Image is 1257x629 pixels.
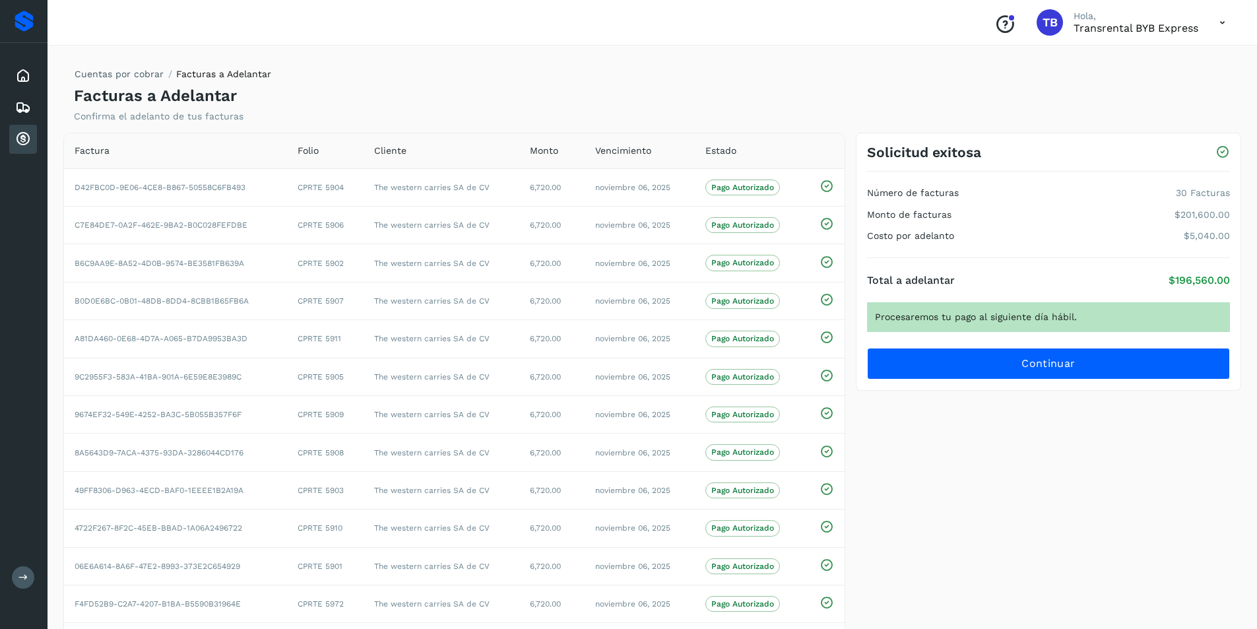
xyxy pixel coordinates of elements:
[1176,187,1230,199] p: 30 Facturas
[287,510,364,547] td: CPRTE 5910
[711,220,774,230] p: Pago Autorizado
[595,486,670,495] span: noviembre 06, 2025
[64,358,287,395] td: 9C2955F3-583A-41BA-901A-6E59E8E3989C
[64,547,287,585] td: 06E6A614-8A6F-47E2-8993-373E2C654929
[595,523,670,533] span: noviembre 06, 2025
[74,111,243,122] p: Confirma el adelanto de tus facturas
[287,168,364,206] td: CPRTE 5904
[364,244,519,282] td: The western carries SA de CV
[75,69,164,79] a: Cuentas por cobrar
[530,296,561,306] span: 6,720.00
[364,585,519,623] td: The western carries SA de CV
[867,187,959,199] h4: Número de facturas
[530,599,561,609] span: 6,720.00
[64,434,287,471] td: 8A5643D9-7ACA-4375-93DA-3286044CD176
[711,296,774,306] p: Pago Autorizado
[595,296,670,306] span: noviembre 06, 2025
[298,144,319,158] span: Folio
[1021,356,1075,371] span: Continuar
[9,61,37,90] div: Inicio
[595,259,670,268] span: noviembre 06, 2025
[287,358,364,395] td: CPRTE 5905
[64,585,287,623] td: F4FD52B9-C2A7-4207-B1BA-B5590B31964E
[867,274,955,286] h4: Total a adelantar
[64,282,287,319] td: B0D0E6BC-0B01-48DB-8DD4-8CBB1B65FB6A
[530,144,558,158] span: Monto
[364,547,519,585] td: The western carries SA de CV
[1074,22,1198,34] p: Transrental BYB Express
[867,230,954,242] h4: Costo por adelanto
[287,396,364,434] td: CPRTE 5909
[364,358,519,395] td: The western carries SA de CV
[75,144,110,158] span: Factura
[530,562,561,571] span: 6,720.00
[374,144,406,158] span: Cliente
[530,486,561,495] span: 6,720.00
[287,585,364,623] td: CPRTE 5972
[867,209,951,220] h4: Monto de facturas
[530,334,561,343] span: 6,720.00
[364,510,519,547] td: The western carries SA de CV
[711,372,774,381] p: Pago Autorizado
[530,372,561,381] span: 6,720.00
[530,183,561,192] span: 6,720.00
[711,523,774,533] p: Pago Autorizado
[364,207,519,244] td: The western carries SA de CV
[1175,209,1230,220] p: $201,600.00
[364,168,519,206] td: The western carries SA de CV
[64,207,287,244] td: C7E84DE7-0A2F-462E-9BA2-B0C028FEFDBE
[711,486,774,495] p: Pago Autorizado
[711,258,774,267] p: Pago Autorizado
[595,334,670,343] span: noviembre 06, 2025
[64,510,287,547] td: 4722F267-8F2C-45EB-BBAD-1A06A2496722
[530,448,561,457] span: 6,720.00
[1074,11,1198,22] p: Hola,
[287,547,364,585] td: CPRTE 5901
[595,372,670,381] span: noviembre 06, 2025
[867,348,1230,380] button: Continuar
[287,320,364,358] td: CPRTE 5911
[287,207,364,244] td: CPRTE 5906
[595,410,670,419] span: noviembre 06, 2025
[711,599,774,609] p: Pago Autorizado
[64,244,287,282] td: B6C9AA9E-8A52-4D0B-9574-BE3581FB639A
[711,562,774,571] p: Pago Autorizado
[364,320,519,358] td: The western carries SA de CV
[64,471,287,509] td: 49FF8306-D963-4ECD-BAF0-1EEEE1B2A19A
[530,220,561,230] span: 6,720.00
[364,434,519,471] td: The western carries SA de CV
[287,282,364,319] td: CPRTE 5907
[595,599,670,609] span: noviembre 06, 2025
[867,144,981,160] h3: Solicitud exitosa
[530,410,561,419] span: 6,720.00
[711,410,774,419] p: Pago Autorizado
[595,562,670,571] span: noviembre 06, 2025
[287,471,364,509] td: CPRTE 5903
[595,144,651,158] span: Vencimiento
[1184,230,1230,242] p: $5,040.00
[64,168,287,206] td: D42FBC0D-9E06-4CE8-B867-50558C6FB493
[176,69,271,79] span: Facturas a Adelantar
[595,220,670,230] span: noviembre 06, 2025
[711,334,774,343] p: Pago Autorizado
[64,320,287,358] td: A81DA460-0E68-4D7A-A065-B7DA9953BA3D
[711,447,774,457] p: Pago Autorizado
[530,523,561,533] span: 6,720.00
[287,244,364,282] td: CPRTE 5902
[74,86,237,106] h4: Facturas a Adelantar
[867,302,1230,332] div: Procesaremos tu pago al siguiente día hábil.
[9,93,37,122] div: Embarques
[595,183,670,192] span: noviembre 06, 2025
[530,259,561,268] span: 6,720.00
[287,434,364,471] td: CPRTE 5908
[74,67,271,86] nav: breadcrumb
[64,396,287,434] td: 9674EF32-549E-4252-BA3C-5B055B357F6F
[9,125,37,154] div: Cuentas por cobrar
[364,471,519,509] td: The western carries SA de CV
[364,396,519,434] td: The western carries SA de CV
[595,448,670,457] span: noviembre 06, 2025
[1169,274,1230,286] p: $196,560.00
[705,144,736,158] span: Estado
[364,282,519,319] td: The western carries SA de CV
[711,183,774,192] p: Pago Autorizado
